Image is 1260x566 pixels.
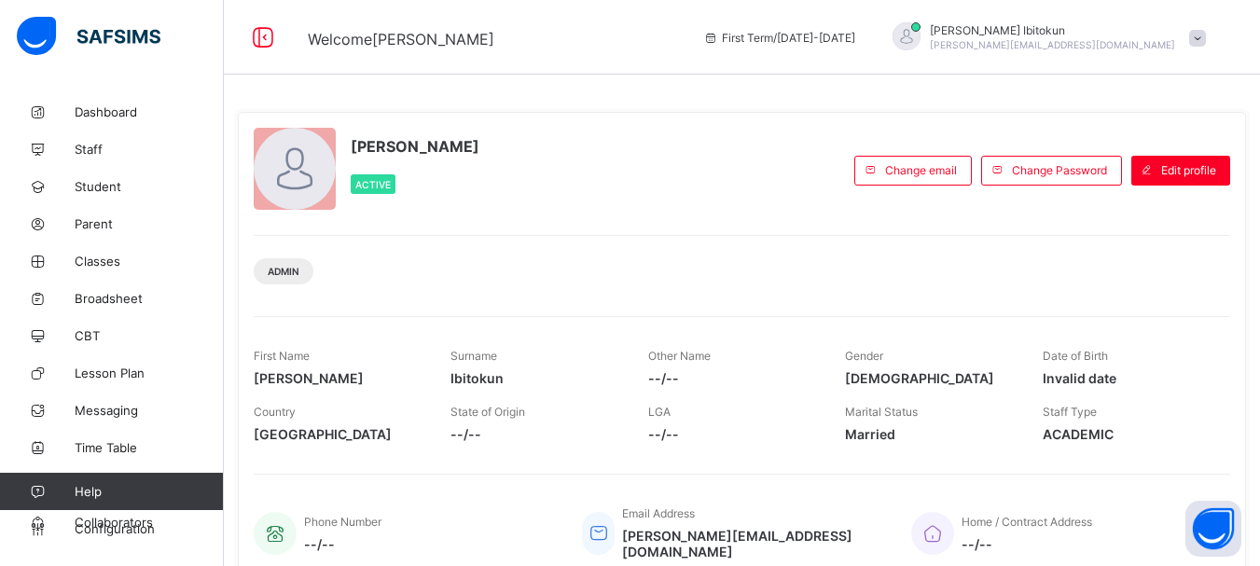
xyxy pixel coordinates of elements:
[75,328,224,343] span: CBT
[962,515,1092,529] span: Home / Contract Address
[75,179,224,194] span: Student
[75,216,224,231] span: Parent
[1043,370,1212,386] span: Invalid date
[845,349,883,363] span: Gender
[1161,163,1216,177] span: Edit profile
[304,515,381,529] span: Phone Number
[885,163,957,177] span: Change email
[308,30,494,48] span: Welcome [PERSON_NAME]
[75,484,223,499] span: Help
[75,104,224,119] span: Dashboard
[962,536,1092,552] span: --/--
[75,440,224,455] span: Time Table
[450,370,619,386] span: Ibitokun
[17,17,160,56] img: safsims
[75,254,224,269] span: Classes
[1012,163,1107,177] span: Change Password
[845,405,918,419] span: Marital Status
[351,137,479,156] span: [PERSON_NAME]
[703,31,855,45] span: session/term information
[845,370,1014,386] span: [DEMOGRAPHIC_DATA]
[450,426,619,442] span: --/--
[304,536,381,552] span: --/--
[1043,426,1212,442] span: ACADEMIC
[874,22,1215,53] div: OlufemiIbitokun
[450,349,497,363] span: Surname
[75,142,224,157] span: Staff
[268,266,299,277] span: Admin
[75,366,224,380] span: Lesson Plan
[254,426,422,442] span: [GEOGRAPHIC_DATA]
[1185,501,1241,557] button: Open asap
[254,405,296,419] span: Country
[254,349,310,363] span: First Name
[450,405,525,419] span: State of Origin
[1043,405,1097,419] span: Staff Type
[648,426,817,442] span: --/--
[648,349,711,363] span: Other Name
[254,370,422,386] span: [PERSON_NAME]
[648,370,817,386] span: --/--
[930,23,1175,37] span: [PERSON_NAME] Ibitokun
[622,506,695,520] span: Email Address
[75,403,224,418] span: Messaging
[622,528,882,559] span: [PERSON_NAME][EMAIL_ADDRESS][DOMAIN_NAME]
[648,405,671,419] span: LGA
[1043,349,1108,363] span: Date of Birth
[75,291,224,306] span: Broadsheet
[930,39,1175,50] span: [PERSON_NAME][EMAIL_ADDRESS][DOMAIN_NAME]
[845,426,1014,442] span: Married
[355,179,391,190] span: Active
[75,521,223,536] span: Configuration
